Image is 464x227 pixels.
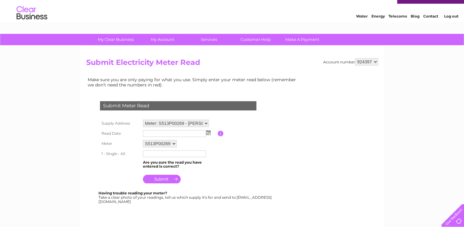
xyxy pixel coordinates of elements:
img: logo.png [16,16,48,35]
img: ... [206,130,211,135]
th: Read Date [98,129,141,138]
td: Make sure you are only paying for what you use. Simply enter your meter read below (remember we d... [86,76,301,89]
td: Are you sure the read you have entered is correct? [141,159,218,170]
th: Supply Address [98,118,141,129]
a: Customer Help [230,34,281,45]
a: Water [356,26,368,31]
a: Energy [371,26,385,31]
h2: Submit Electricity Meter Read [86,58,378,70]
div: Account number [323,58,378,66]
a: Log out [444,26,458,31]
a: Services [184,34,234,45]
a: 0333 014 3131 [348,3,391,11]
a: My Account [137,34,188,45]
a: Make A Payment [277,34,328,45]
a: Blog [411,26,420,31]
a: My Clear Business [90,34,141,45]
div: Clear Business is a trading name of Verastar Limited (registered in [GEOGRAPHIC_DATA] No. 3667643... [87,3,377,30]
div: Take a clear photo of your readings, tell us which supply it's for and send to [EMAIL_ADDRESS][DO... [98,191,273,204]
div: Submit Meter Read [100,101,256,110]
input: Submit [143,175,181,183]
th: Meter [98,138,141,149]
a: Contact [423,26,438,31]
th: 1 - Single - All [98,149,141,159]
input: Information [218,131,224,136]
a: Telecoms [389,26,407,31]
b: Having trouble reading your meter? [98,191,167,195]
